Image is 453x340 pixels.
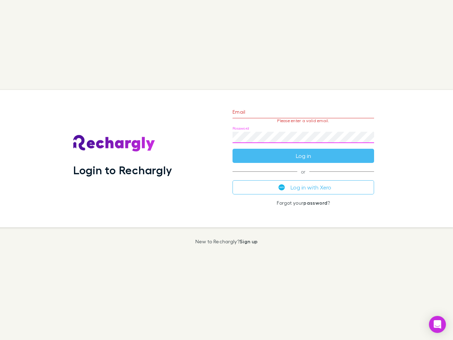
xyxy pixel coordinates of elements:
[73,163,172,177] h1: Login to Rechargly
[279,184,285,191] img: Xero's logo
[233,180,374,194] button: Log in with Xero
[303,200,327,206] a: password
[240,238,258,244] a: Sign up
[73,135,155,152] img: Rechargly's Logo
[233,149,374,163] button: Log in
[233,200,374,206] p: Forgot your ?
[429,316,446,333] div: Open Intercom Messenger
[233,118,374,123] p: Please enter a valid email.
[195,239,258,244] p: New to Rechargly?
[233,171,374,172] span: or
[233,126,249,131] label: Password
